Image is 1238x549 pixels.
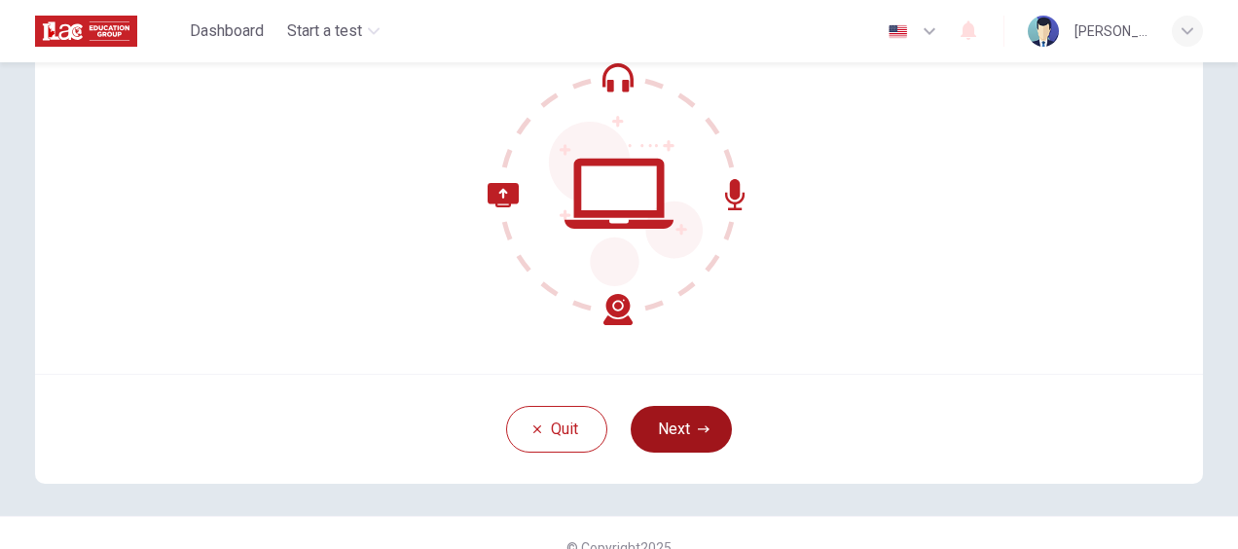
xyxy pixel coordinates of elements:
[506,406,607,453] button: Quit
[1074,19,1148,43] div: [PERSON_NAME]
[279,14,387,49] button: Start a test
[35,12,182,51] a: ILAC logo
[190,19,264,43] span: Dashboard
[287,19,362,43] span: Start a test
[182,14,272,49] button: Dashboard
[1028,16,1059,47] img: Profile picture
[35,12,137,51] img: ILAC logo
[631,406,732,453] button: Next
[886,24,910,39] img: en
